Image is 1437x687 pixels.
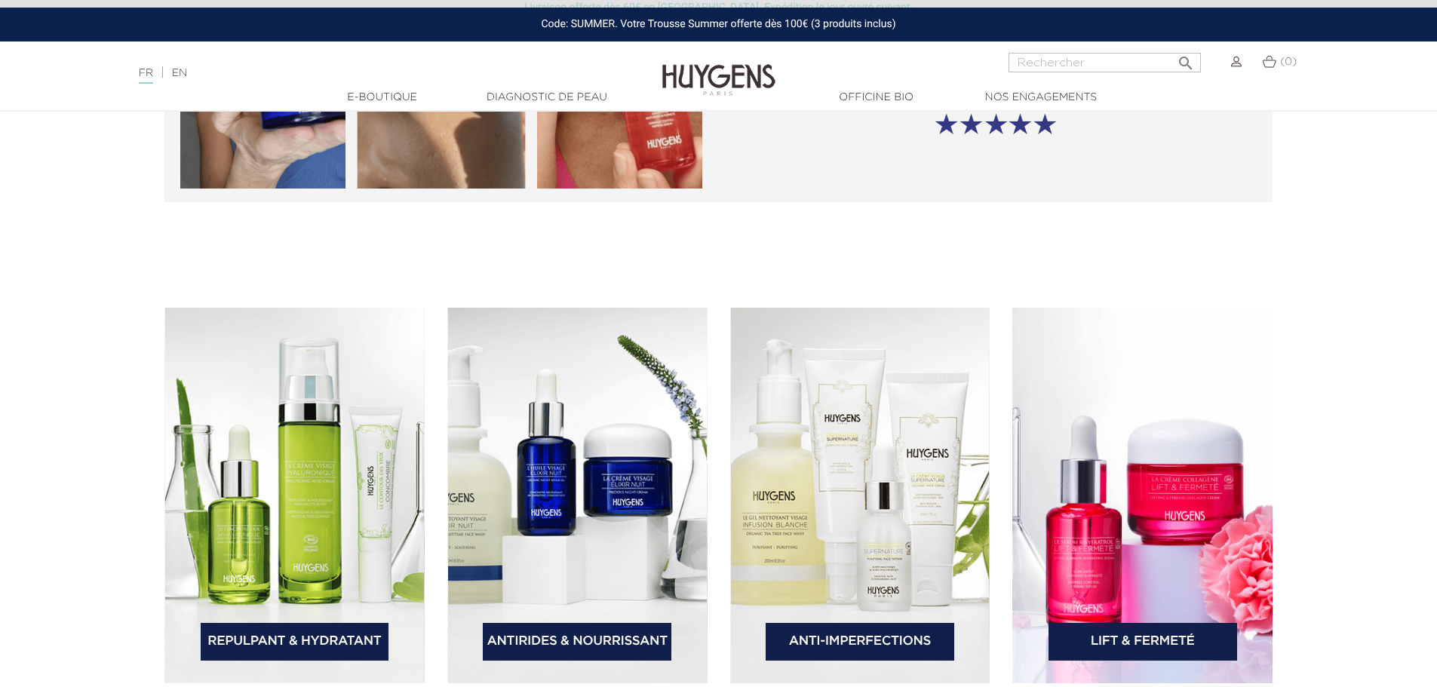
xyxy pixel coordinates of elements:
img: bannière catégorie 4 [1012,308,1273,683]
a: FR [139,68,153,84]
a: Officine Bio [801,90,952,106]
a: Anti-Imperfections [766,623,954,661]
span: (0) [1280,57,1297,67]
a: Repulpant & Hydratant [201,623,389,661]
button:  [1172,48,1199,69]
a: E-Boutique [307,90,458,106]
a: EN [172,68,187,78]
div: | [131,64,588,82]
img: bannière catégorie 3 [730,308,990,683]
input: Rechercher [1009,53,1201,72]
a: Nos engagements [966,90,1116,106]
img: etoile [935,113,1056,135]
img: Huygens [662,40,775,98]
img: bannière catégorie [164,308,425,683]
a: Antirides & Nourrissant [483,623,671,661]
a: Lift & Fermeté [1049,623,1237,661]
i:  [1177,50,1195,68]
a: Diagnostic de peau [471,90,622,106]
img: bannière catégorie 2 [447,308,708,683]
